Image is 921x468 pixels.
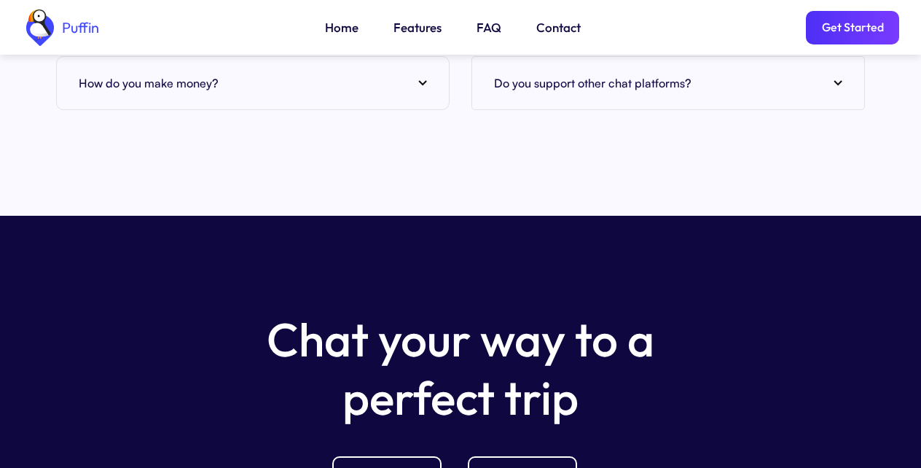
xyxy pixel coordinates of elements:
img: arrow [834,80,842,86]
h4: Do you support other chat platforms? [494,72,691,94]
img: arrow [418,80,427,86]
a: Get Started [806,11,899,44]
a: Home [325,18,358,37]
a: Contact [536,18,581,37]
a: home [22,9,99,46]
h4: How do you make money? [79,72,219,94]
div: Puffin [58,20,99,35]
h5: Chat your way to a perfect trip [242,311,679,427]
a: Features [393,18,442,37]
a: FAQ [477,18,501,37]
